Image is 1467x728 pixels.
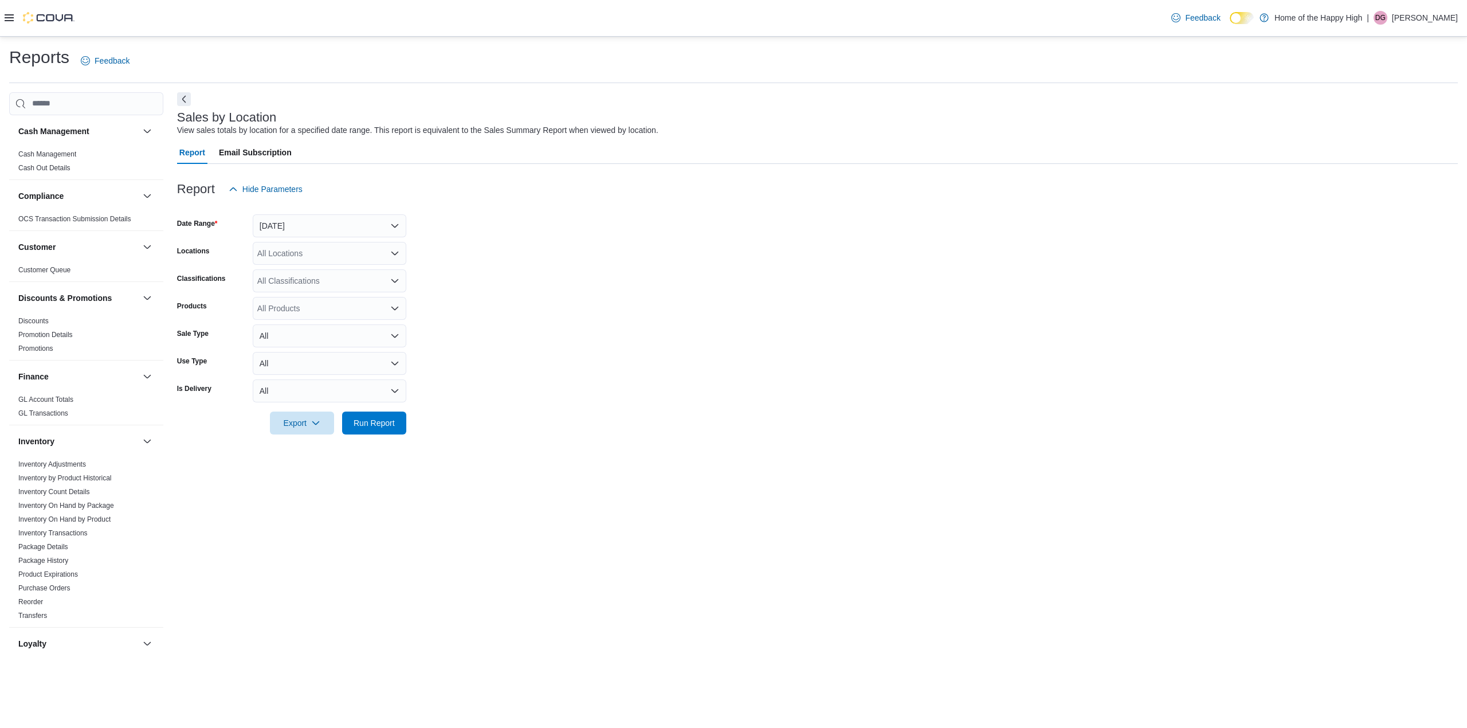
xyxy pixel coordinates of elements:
span: Inventory Transactions [18,529,88,538]
div: Finance [9,393,163,425]
span: Promotion Details [18,330,73,339]
label: Is Delivery [177,384,211,393]
a: Inventory by Product Historical [18,474,112,482]
div: Inventory [9,457,163,627]
button: Finance [140,370,154,383]
h3: Cash Management [18,126,89,137]
a: Reorder [18,598,43,606]
span: Email Subscription [219,141,292,164]
span: Inventory Adjustments [18,460,86,469]
span: Hide Parameters [242,183,303,195]
span: Export [277,412,327,435]
span: Cash Out Details [18,163,70,173]
h3: Compliance [18,190,64,202]
a: Cash Management [18,150,76,158]
div: Deena Gaudreau [1374,11,1387,25]
a: Feedback [1167,6,1225,29]
span: Discounts [18,316,49,326]
span: Transfers [18,611,47,620]
h1: Reports [9,46,69,69]
a: Discounts [18,317,49,325]
button: Discounts & Promotions [140,291,154,305]
span: Inventory On Hand by Package [18,501,114,510]
span: Product Expirations [18,570,78,579]
button: Customer [140,240,154,254]
a: Cash Out Details [18,164,70,172]
div: Cash Management [9,147,163,179]
label: Products [177,302,207,311]
span: Report [179,141,205,164]
a: Package History [18,557,68,565]
button: Discounts & Promotions [18,292,138,304]
button: All [253,324,406,347]
a: OCS Transaction Submission Details [18,215,131,223]
span: GL Transactions [18,409,68,418]
a: Product Expirations [18,570,78,578]
span: Customer Queue [18,265,70,275]
a: Promotion Details [18,331,73,339]
button: All [253,352,406,375]
span: Package History [18,556,68,565]
button: [DATE] [253,214,406,237]
button: Hide Parameters [224,178,307,201]
div: Compliance [9,212,163,230]
button: Inventory [140,435,154,448]
a: Transfers [18,612,47,620]
span: Inventory by Product Historical [18,473,112,483]
h3: Inventory [18,436,54,447]
button: Open list of options [390,304,399,313]
a: Package Details [18,543,68,551]
button: Customer [18,241,138,253]
h3: Loyalty [18,638,46,649]
span: Purchase Orders [18,584,70,593]
div: Discounts & Promotions [9,314,163,360]
label: Date Range [177,219,218,228]
h3: Sales by Location [177,111,277,124]
div: Loyalty [9,660,163,692]
input: Dark Mode [1230,12,1254,24]
a: Promotions [18,345,53,353]
a: Inventory On Hand by Package [18,502,114,510]
button: Loyalty [18,638,138,649]
span: Inventory On Hand by Product [18,515,111,524]
a: Customer Queue [18,266,70,274]
p: Home of the Happy High [1274,11,1362,25]
span: Cash Management [18,150,76,159]
a: Inventory Transactions [18,529,88,537]
label: Locations [177,246,210,256]
button: Compliance [140,189,154,203]
button: Compliance [18,190,138,202]
a: Purchase Orders [18,584,70,592]
a: Feedback [76,49,134,72]
span: Dark Mode [1230,24,1230,25]
h3: Finance [18,371,49,382]
button: Inventory [18,436,138,447]
button: Open list of options [390,276,399,285]
a: Inventory Count Details [18,488,90,496]
button: Export [270,412,334,435]
h3: Customer [18,241,56,253]
a: Inventory Adjustments [18,460,86,468]
h3: Discounts & Promotions [18,292,112,304]
p: [PERSON_NAME] [1392,11,1458,25]
a: GL Transactions [18,409,68,417]
span: Reorder [18,597,43,606]
button: Next [177,92,191,106]
div: View sales totals by location for a specified date range. This report is equivalent to the Sales ... [177,124,658,136]
button: Finance [18,371,138,382]
div: Customer [9,263,163,281]
h3: Report [177,182,215,196]
p: | [1367,11,1369,25]
label: Classifications [177,274,226,283]
span: Package Details [18,542,68,551]
button: Cash Management [18,126,138,137]
span: Feedback [95,55,130,66]
button: Open list of options [390,249,399,258]
button: Run Report [342,412,406,435]
label: Use Type [177,357,207,366]
span: DG [1375,11,1386,25]
span: Feedback [1185,12,1220,24]
button: Cash Management [140,124,154,138]
img: Cova [23,12,74,24]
